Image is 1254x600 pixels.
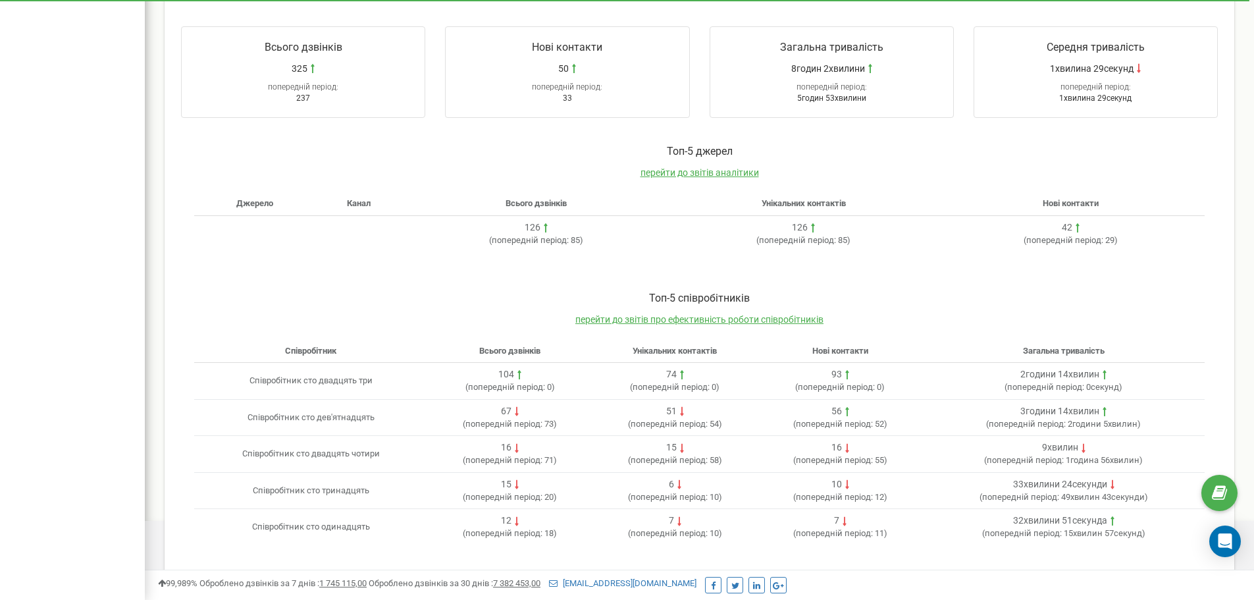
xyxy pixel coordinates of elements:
span: ( 29 ) [1024,235,1118,245]
span: попередній період: [631,528,708,538]
div: 3години 14хвилин [1020,405,1099,418]
span: ( 54 ) [628,419,722,429]
span: попередній період: [468,382,545,392]
span: ( 52 ) [793,419,887,429]
span: ( 0 ) [795,382,885,392]
div: 2години 14хвилин [1020,368,1099,381]
span: ( 85 ) [756,235,850,245]
div: 7 [834,514,839,528]
span: попередній період: [987,455,1064,465]
span: попередній період: [798,382,875,392]
span: ( 11 ) [793,528,887,538]
span: Співробітник [285,346,336,356]
span: Нові контакти [532,41,602,53]
div: 51 [666,405,677,418]
span: ( 10 ) [628,528,722,538]
a: [EMAIL_ADDRESS][DOMAIN_NAME] [549,578,696,588]
div: 12 [501,514,511,528]
div: 104 [498,368,514,381]
span: попередній період: [985,528,1062,538]
td: Співробітник сто двадцять три [194,363,428,400]
span: попередній період: [532,82,602,92]
span: 1хвилина 29секунд [1050,62,1134,75]
div: 126 [525,221,540,234]
span: Канал [347,198,371,208]
span: попередній період: [631,419,708,429]
div: 6 [669,478,674,491]
span: ( 15хвилин 57секунд ) [982,528,1145,538]
span: 1хвилина 29секунд [1059,94,1132,103]
div: 126 [792,221,808,234]
span: ( 0секунд ) [1005,382,1122,392]
td: Співробітник сто дев'ятнадцять [194,399,428,436]
span: ( 55 ) [793,455,887,465]
div: 32хвилини 51секунда [1013,514,1107,528]
div: 33хвилини 24секунди [1013,478,1107,491]
div: 42 [1062,221,1072,234]
span: 5годин 53хвилини [797,94,866,103]
span: попередній період: [631,455,708,465]
span: попередній період: [631,492,708,502]
div: 93 [831,368,842,381]
span: попередній період: [492,235,569,245]
td: Співробітник сто двадцять чотири [194,436,428,473]
span: 99,989% [158,578,197,588]
div: 67 [501,405,511,418]
span: ( 2години 5хвилин ) [986,419,1141,429]
span: ( 0 ) [465,382,555,392]
span: Нові контакти [1043,198,1099,208]
span: ( 58 ) [628,455,722,465]
span: Нові контакти [812,346,868,356]
span: 33 [563,94,572,103]
span: попередній період: [633,382,710,392]
a: перейти до звітів аналітики [640,167,759,178]
div: 15 [666,441,677,454]
span: Оброблено дзвінків за 7 днів : [199,578,367,588]
span: попередній період: [465,492,542,502]
span: попередній період: [982,492,1059,502]
span: попередній період: [797,82,867,92]
div: 9хвилин [1042,441,1078,454]
span: ( 12 ) [793,492,887,502]
span: попередній період: [796,419,873,429]
span: Джерело [236,198,273,208]
span: Оброблено дзвінків за 30 днів : [369,578,540,588]
span: попередній період: [796,528,873,538]
span: 325 [292,62,307,75]
div: 56 [831,405,842,418]
span: ( 71 ) [463,455,557,465]
span: попередній період: [465,419,542,429]
span: 50 [558,62,569,75]
span: попередній період: [796,492,873,502]
div: 7 [669,514,674,528]
div: 74 [666,368,677,381]
span: ( 85 ) [489,235,583,245]
span: попередній період: [268,82,338,92]
span: 237 [296,94,310,103]
span: Всього дзвінків [479,346,540,356]
span: Toп-5 джерел [667,145,733,157]
span: попередній період: [1007,382,1084,392]
span: попередній період: [1060,82,1131,92]
span: ( 1година 56хвилин ) [984,455,1143,465]
span: попередній період: [465,528,542,538]
div: Open Intercom Messenger [1209,526,1241,557]
span: ( 18 ) [463,528,557,538]
td: Співробітник сто тринадцять [194,472,428,509]
div: 15 [501,478,511,491]
span: Унікальних контактів [633,346,717,356]
span: ( 49хвилин 43секунди ) [980,492,1148,502]
span: попередній період: [796,455,873,465]
span: Загальна тривалість [780,41,883,53]
span: попередній період: [759,235,836,245]
span: Середня тривалість [1047,41,1145,53]
span: попередній період: [465,455,542,465]
span: Всього дзвінків [265,41,342,53]
div: 16 [831,441,842,454]
span: Всього дзвінків [506,198,567,208]
u: 7 382 453,00 [493,578,540,588]
a: перейти до звітів про ефективність роботи співробітників [575,314,823,325]
span: ( 0 ) [630,382,719,392]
